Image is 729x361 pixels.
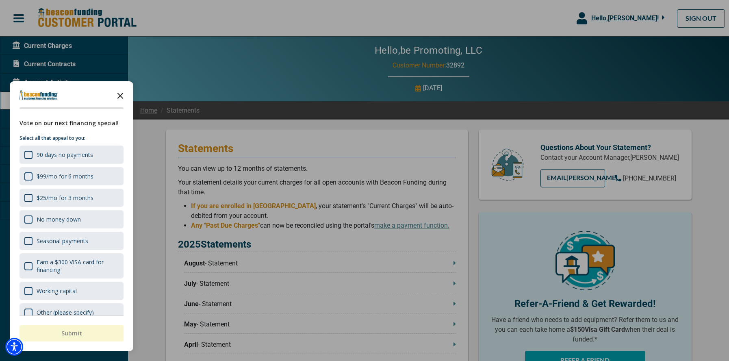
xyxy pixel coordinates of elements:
[20,167,124,185] div: $99/mo for 6 months
[20,119,124,128] div: Vote on our next financing special!
[20,325,124,341] button: Submit
[20,146,124,164] div: 90 days no payments
[37,194,93,202] div: $25/mo for 3 months
[20,134,124,142] p: Select all that appeal to you:
[37,151,93,159] div: 90 days no payments
[37,237,88,245] div: Seasonal payments
[20,303,124,322] div: Other (please specify)
[37,258,119,274] div: Earn a $300 VISA card for financing
[20,253,124,278] div: Earn a $300 VISA card for financing
[20,189,124,207] div: $25/mo for 3 months
[20,282,124,300] div: Working capital
[10,81,133,351] div: Survey
[112,87,128,103] button: Close the survey
[37,172,93,180] div: $99/mo for 6 months
[20,210,124,228] div: No money down
[37,215,81,223] div: No money down
[20,90,58,100] img: Company logo
[37,309,94,316] div: Other (please specify)
[37,287,77,295] div: Working capital
[5,338,23,356] div: Accessibility Menu
[20,232,124,250] div: Seasonal payments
